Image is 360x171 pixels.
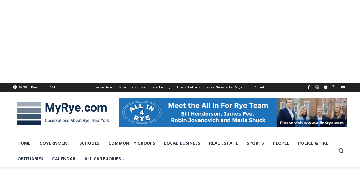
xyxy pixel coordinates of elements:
[28,84,29,87] span: F
[48,151,80,167] a: Calendar
[205,135,242,151] a: Real Estate
[92,83,268,92] nav: Secondary Navigation
[13,135,35,151] a: Home
[339,83,347,91] a: YouTube
[173,83,203,92] a: Tips & Letters
[35,135,75,151] a: Government
[294,135,332,151] a: Police & Fire
[268,135,294,151] a: People
[13,135,336,167] nav: Primary Navigation
[115,83,173,92] a: Submit a Story or Event Listing
[84,155,125,162] span: All Categories
[336,145,347,157] button: View Search Form
[13,151,48,167] a: Obituaries
[242,135,268,151] a: Sports
[322,83,330,91] a: Linkedin
[160,135,205,151] a: Local Business
[92,83,115,92] a: Advertise
[80,151,130,167] a: All Categories
[18,85,27,89] span: 65.19
[13,97,113,130] img: MyRye.com
[31,84,37,90] div: Rye
[119,98,347,127] img: All in for Rye
[47,84,59,90] div: [DATE]
[104,135,160,151] a: Community Groups
[331,83,338,91] a: X
[75,135,104,151] a: Schools
[251,83,268,92] a: About
[203,83,251,92] a: Free Newsletter Sign Up
[313,83,321,91] a: Instagram
[305,83,312,91] a: Facebook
